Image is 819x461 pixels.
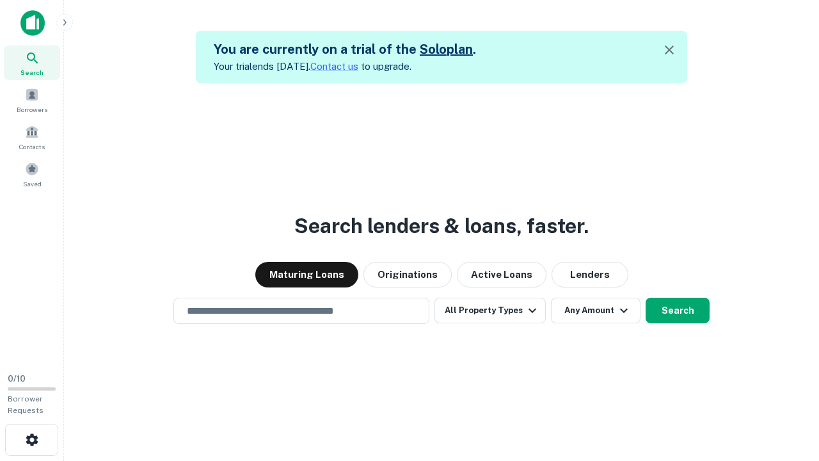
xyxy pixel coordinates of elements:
[4,45,60,80] a: Search
[434,298,546,323] button: All Property Types
[4,120,60,154] a: Contacts
[457,262,546,287] button: Active Loans
[310,61,358,72] a: Contact us
[4,83,60,117] a: Borrowers
[19,142,45,152] span: Contacts
[23,179,42,189] span: Saved
[17,104,47,115] span: Borrowers
[646,298,710,323] button: Search
[214,40,476,59] h5: You are currently on a trial of the .
[552,262,628,287] button: Lenders
[255,262,358,287] button: Maturing Loans
[363,262,452,287] button: Originations
[294,211,589,241] h3: Search lenders & loans, faster.
[755,359,819,420] iframe: Chat Widget
[214,59,476,74] p: Your trial ends [DATE]. to upgrade.
[551,298,640,323] button: Any Amount
[420,42,473,57] a: Soloplan
[8,394,44,415] span: Borrower Requests
[8,374,26,384] span: 0 / 10
[20,67,44,77] span: Search
[20,10,45,36] img: capitalize-icon.png
[4,157,60,191] a: Saved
